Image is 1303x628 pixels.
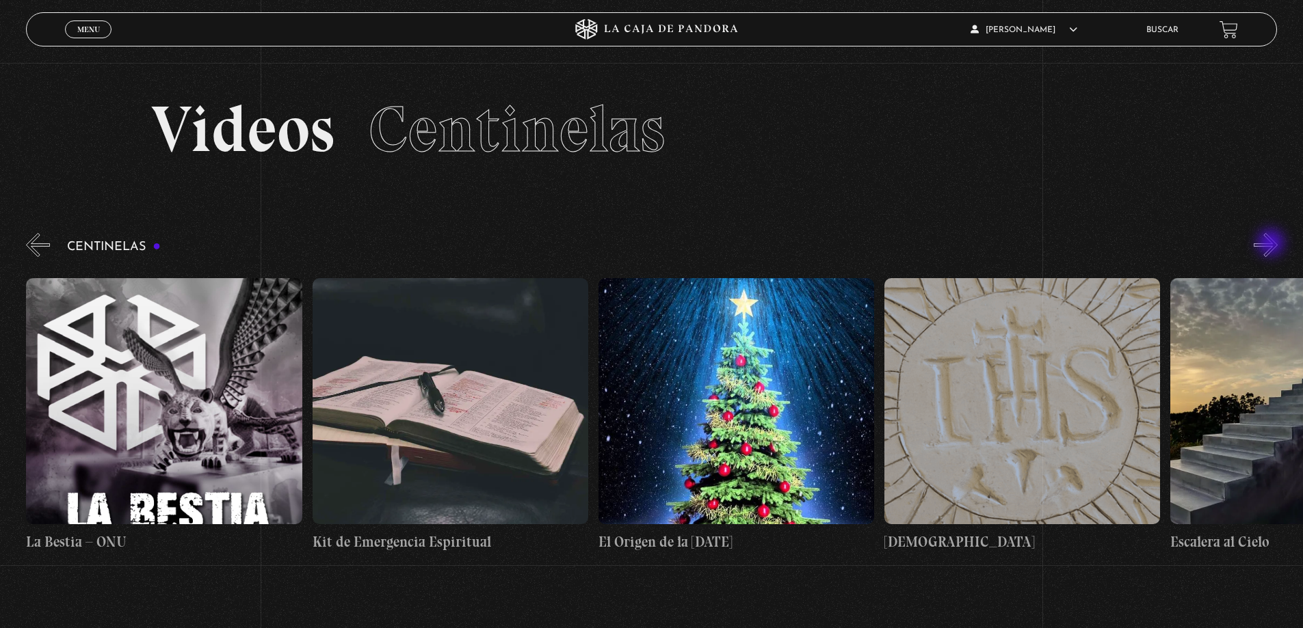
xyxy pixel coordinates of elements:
[26,267,302,563] a: La Bestia – ONU
[1146,26,1179,34] a: Buscar
[1220,21,1238,39] a: View your shopping cart
[313,267,588,563] a: Kit de Emergencia Espiritual
[598,267,874,563] a: El Origen de la [DATE]
[77,25,100,33] span: Menu
[369,90,665,168] span: Centinelas
[598,531,874,553] h4: El Origen de la [DATE]
[26,233,50,257] button: Previous
[971,26,1077,34] span: [PERSON_NAME]
[67,241,161,254] h3: Centinelas
[151,97,1152,162] h2: Videos
[884,267,1160,563] a: [DEMOGRAPHIC_DATA]
[73,37,105,46] span: Cerrar
[26,531,302,553] h4: La Bestia – ONU
[884,531,1160,553] h4: [DEMOGRAPHIC_DATA]
[1254,233,1278,257] button: Next
[313,531,588,553] h4: Kit de Emergencia Espiritual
